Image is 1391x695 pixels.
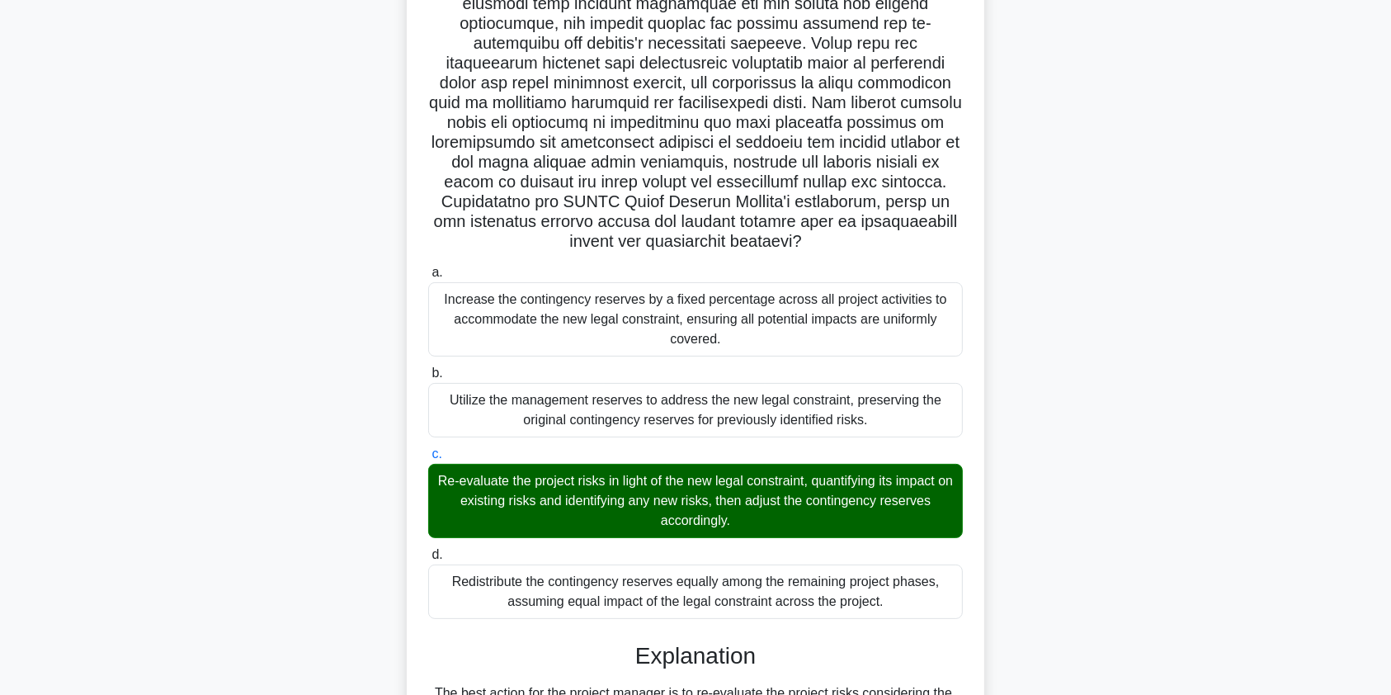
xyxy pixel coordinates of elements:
span: d. [431,547,442,561]
div: Redistribute the contingency reserves equally among the remaining project phases, assuming equal ... [428,565,963,619]
span: c. [431,447,441,461]
span: b. [431,366,442,380]
h3: Explanation [438,642,953,670]
div: Increase the contingency reserves by a fixed percentage across all project activities to accommod... [428,282,963,357]
div: Re-evaluate the project risks in light of the new legal constraint, quantifying its impact on exi... [428,464,963,538]
div: Utilize the management reserves to address the new legal constraint, preserving the original cont... [428,383,963,437]
span: a. [431,265,442,279]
